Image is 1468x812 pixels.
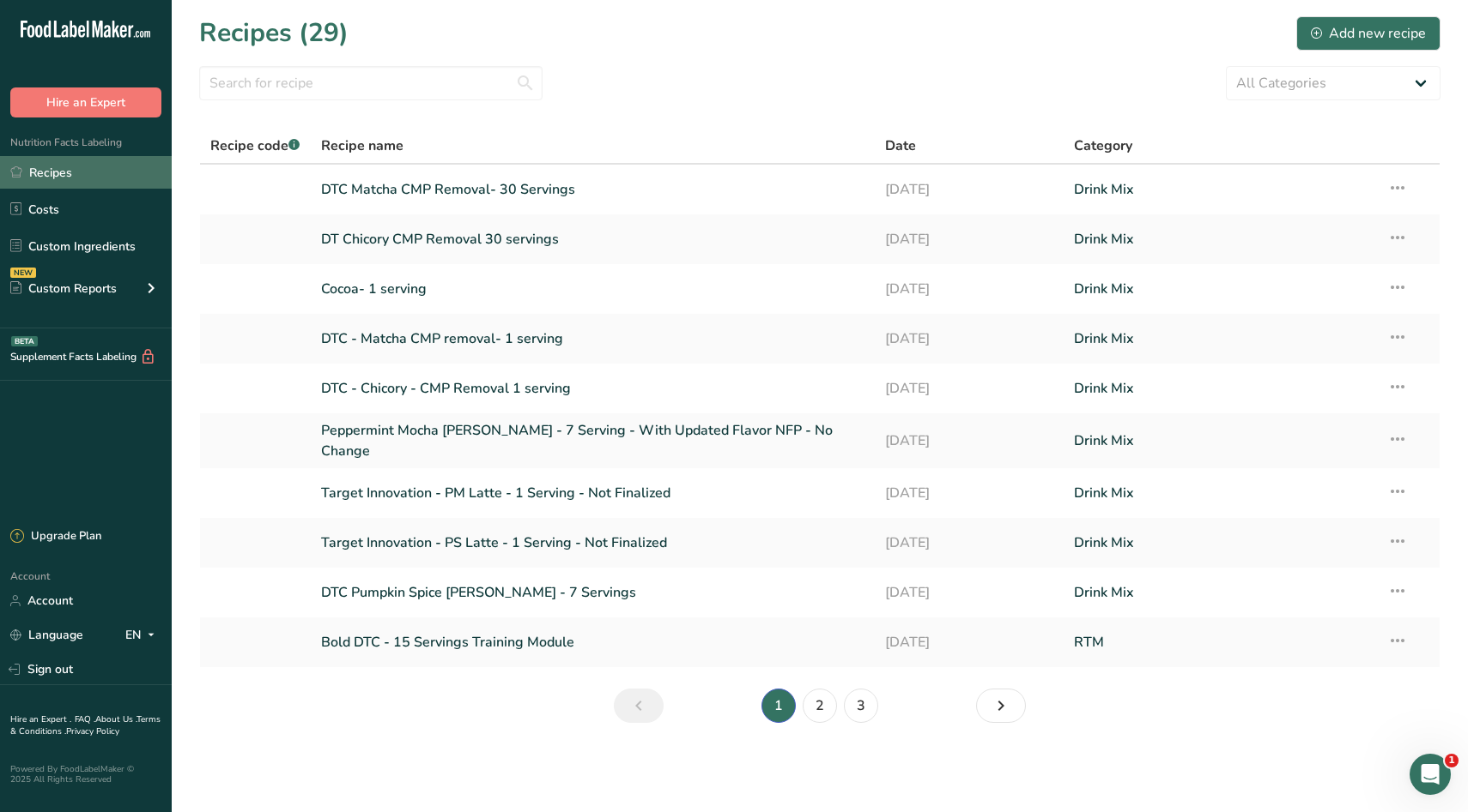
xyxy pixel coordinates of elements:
a: Language [10,620,83,650]
a: Terms & Conditions . [10,713,161,737]
a: Privacy Policy [66,725,119,737]
a: [DATE] [885,171,1052,208]
a: Hire an Expert . [10,713,71,725]
span: 1 [1445,754,1459,767]
a: [DATE] [885,271,1052,307]
span: Recipe code [210,136,300,155]
a: DTC Pumpkin Spice [PERSON_NAME] - 7 Servings [321,574,865,611]
a: [DATE] [885,370,1052,406]
a: Drink Mix [1074,420,1367,461]
div: Upgrade Plan [10,528,101,545]
a: Drink Mix [1074,271,1367,307]
a: RTM [1074,624,1367,660]
a: Page 2. [803,689,837,723]
a: FAQ . [75,713,95,725]
a: Drink Mix [1074,321,1367,357]
a: Drink Mix [1074,574,1367,611]
iframe: Intercom live chat [1410,754,1451,795]
a: DT Chicory CMP Removal 30 servings [321,221,865,257]
input: Search for recipe [199,66,543,100]
a: DTC Matcha CMP Removal- 30 Servings [321,171,865,208]
a: Previous page [614,689,664,723]
div: Powered By FoodLabelMaker © 2025 All Rights Reserved [10,764,161,785]
a: Peppermint Mocha [PERSON_NAME] - 7 Serving - With Updated Flavor NFP - No Change [321,420,865,461]
a: Page 3. [844,689,878,723]
a: [DATE] [885,624,1052,660]
a: [DATE] [885,420,1052,461]
a: Target Innovation - PM Latte - 1 Serving - Not Finalized [321,475,865,511]
h1: Recipes (29) [199,14,349,52]
a: Cocoa- 1 serving [321,271,865,307]
span: Date [885,135,916,156]
button: Hire an Expert [10,87,161,117]
a: [DATE] [885,574,1052,611]
a: DTC - Chicory - CMP Removal 1 serving [321,370,865,406]
span: Recipe name [321,135,403,156]
div: Custom Reports [10,280,117,298]
div: EN [125,625,161,646]
a: Drink Mix [1074,171,1367,208]
a: Drink Mix [1074,370,1367,406]
a: Next page [976,689,1026,723]
a: About Us . [95,713,136,725]
div: BETA [11,336,38,346]
button: Add new recipe [1296,16,1441,51]
a: Bold DTC - 15 Servings Training Module [321,624,865,660]
a: [DATE] [885,321,1052,357]
a: Drink Mix [1074,475,1367,511]
a: Drink Mix [1074,221,1367,257]
div: NEW [10,268,36,278]
a: Drink Mix [1074,525,1367,561]
a: [DATE] [885,221,1052,257]
a: Target Innovation - PS Latte - 1 Serving - Not Finalized [321,525,865,561]
div: Add new recipe [1311,23,1426,44]
a: DTC - Matcha CMP removal- 1 serving [321,321,865,357]
span: Category [1074,135,1132,156]
a: [DATE] [885,475,1052,511]
a: [DATE] [885,525,1052,561]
